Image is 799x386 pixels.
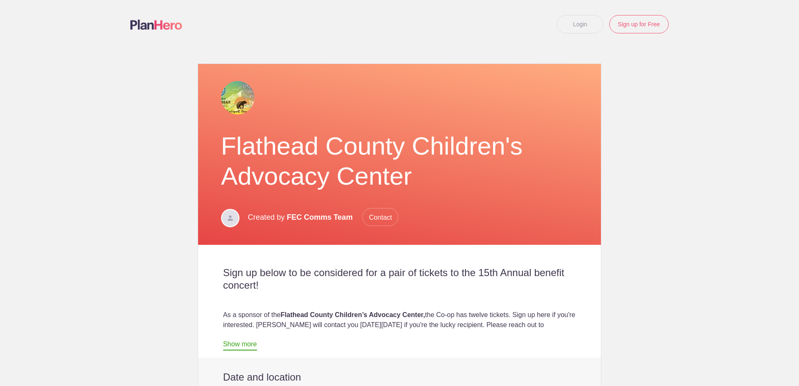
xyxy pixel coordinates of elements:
[557,15,603,33] a: Login
[130,20,182,30] img: Logo main planhero
[223,310,576,350] div: As a sponsor of the the Co-op has twelve tickets. Sign up here if you're interested. [PERSON_NAME...
[223,371,576,383] h2: Date and location
[248,208,398,226] p: Created by
[609,15,669,33] a: Sign up for Free
[287,213,353,221] span: FEC Comms Team
[362,208,398,226] span: Contact
[221,131,578,191] h1: Flathead County Children's Advocacy Center
[223,267,576,292] h2: Sign up below to be considered for a pair of tickets to the 15th Annual benefit concert!
[281,311,425,318] strong: Flathead County Children’s Advocacy Center,
[221,81,254,114] img: Great bear
[223,340,257,350] a: Show more
[221,209,239,227] img: Davatar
